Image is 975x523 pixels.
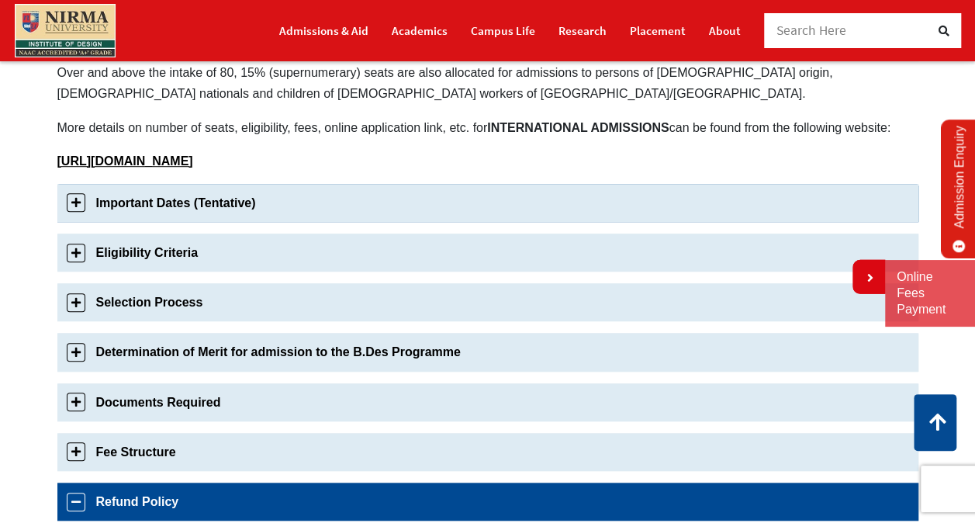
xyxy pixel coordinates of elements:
a: Admissions & Aid [279,17,368,44]
a: Eligibility Criteria [57,234,918,272]
img: main_logo [15,4,116,57]
a: Research [558,17,607,44]
a: Documents Required [57,383,918,421]
a: Important Dates (Tentative) [57,184,918,222]
a: Fee Structure [57,433,918,471]
p: More details on number of seats, eligibility, fees, online application link, etc. for can be foun... [57,117,918,138]
a: Determination of Merit for admission to the B.Des Programme [57,333,918,371]
a: About [709,17,741,44]
a: Placement [630,17,686,44]
span: Search Here [776,22,847,39]
a: Academics [392,17,448,44]
a: Campus Life [471,17,535,44]
p: Over and above the intake of 80, 15% (supernumerary) seats are also allocated for admissions to p... [57,62,918,104]
a: Online Fees Payment [897,269,963,317]
b: INTERNATIONAL ADMISSIONS [487,121,669,134]
a: [URL][DOMAIN_NAME] [57,154,193,168]
a: Selection Process [57,283,918,321]
a: Refund Policy [57,483,918,521]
